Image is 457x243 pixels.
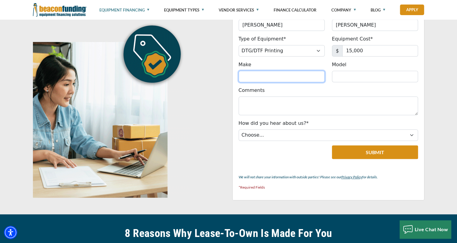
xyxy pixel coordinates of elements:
[342,45,418,57] input: 50,000
[33,226,424,240] h2: 8 Reasons Why Lease-To-Own Is Made For You
[239,19,325,31] input: John
[239,120,309,127] label: How did you hear about us?*
[239,87,265,94] label: Comments
[239,173,418,181] p: We will not share your information with outside parties! Please see our for details.
[400,5,424,15] a: Apply
[332,19,418,31] input: Doe
[332,61,346,68] label: Model
[332,145,418,159] button: Submit
[239,35,286,43] label: Type of Equipment*
[332,35,373,43] label: Equipment Cost*
[332,45,343,57] span: $
[239,184,418,191] p: *Required Fields
[239,61,251,68] label: Make
[4,226,17,239] div: Accessibility Menu
[341,175,362,179] a: Privacy Policy
[239,145,312,164] iframe: reCAPTCHA
[33,18,190,198] img: Unlike a personal auto lease, Beacon’s commercial leasing options are designed for the lessee to ...
[400,220,451,238] button: Live Chat Now
[415,226,448,232] span: Live Chat Now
